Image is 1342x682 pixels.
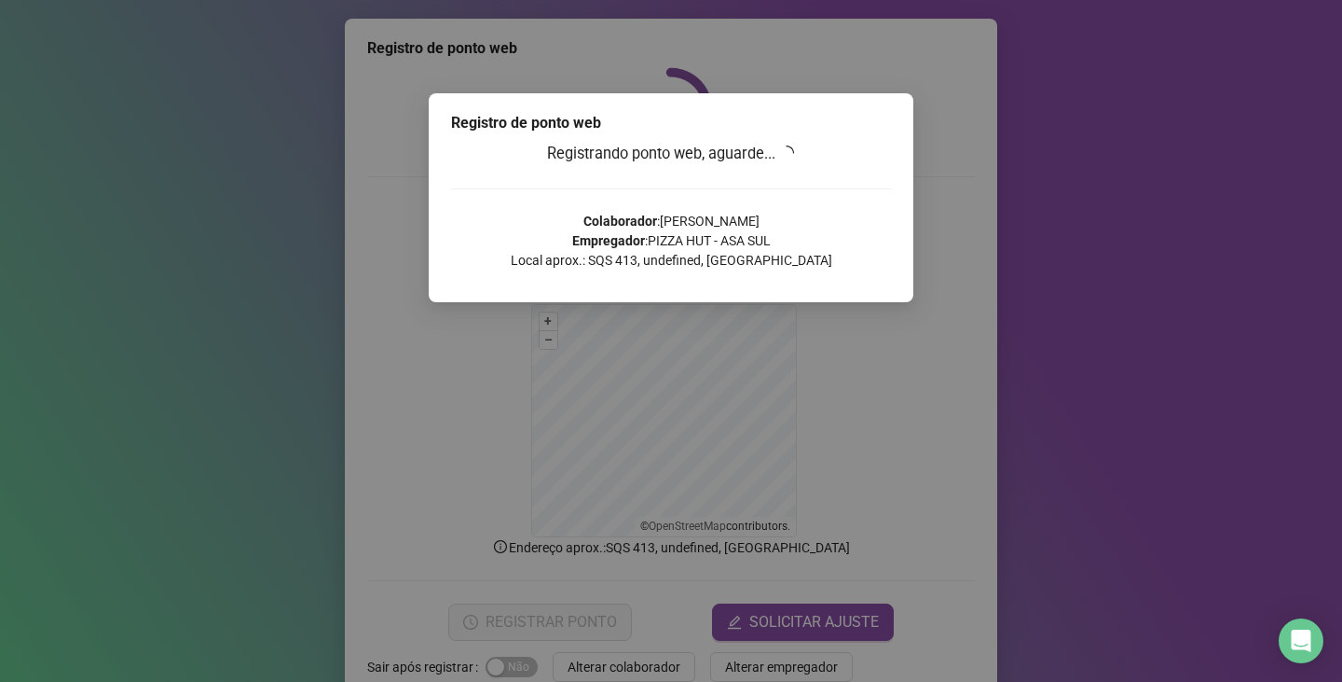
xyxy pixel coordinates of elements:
[451,142,891,166] h3: Registrando ponto web, aguarde...
[583,214,657,229] strong: Colaborador
[451,112,891,134] div: Registro de ponto web
[779,145,796,161] span: loading
[572,233,645,248] strong: Empregador
[451,212,891,271] p: : [PERSON_NAME] : PIZZA HUT - ASA SUL Local aprox.: SQS 413, undefined, [GEOGRAPHIC_DATA]
[1279,619,1323,663] div: Open Intercom Messenger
